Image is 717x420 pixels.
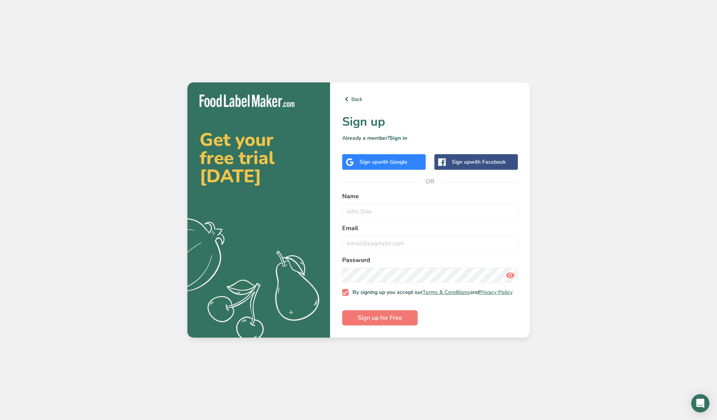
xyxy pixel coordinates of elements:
h2: Get your free trial [DATE] [200,131,318,185]
span: OR [418,170,441,193]
p: Already a member? [342,134,518,142]
a: Privacy Policy [479,289,513,296]
h1: Sign up [342,113,518,131]
a: Terms & Conditions [423,289,470,296]
span: Sign up for Free [358,313,402,322]
label: Name [342,192,518,201]
a: Sign in [390,134,407,142]
a: Back [342,95,518,104]
button: Sign up for Free [342,310,418,325]
div: Open Intercom Messenger [691,394,709,412]
input: email@example.com [342,236,518,251]
label: Email [342,224,518,233]
span: with Google [378,158,407,166]
span: By signing up you accept our and [349,289,513,296]
label: Password [342,256,518,265]
div: Sign up [452,158,506,166]
img: Food Label Maker [200,95,294,107]
input: John Doe [342,204,518,219]
div: Sign up [360,158,407,166]
span: with Facebook [470,158,506,166]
